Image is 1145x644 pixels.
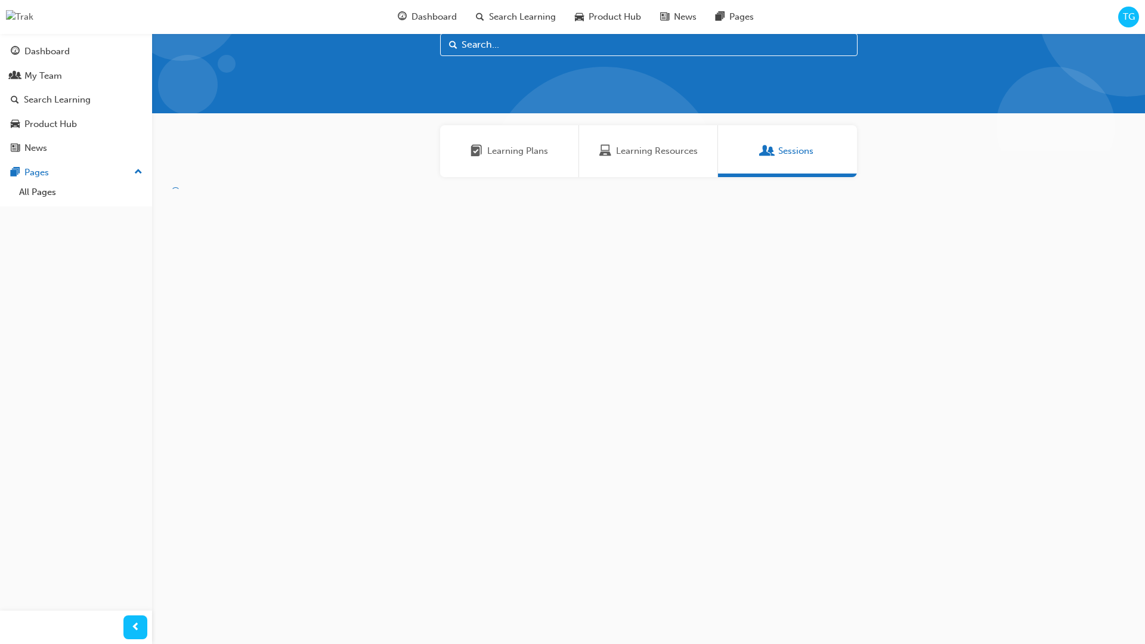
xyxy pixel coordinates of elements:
span: guage-icon [398,10,407,24]
span: Learning Resources [599,144,611,158]
span: pages-icon [716,10,725,24]
span: car-icon [11,119,20,130]
span: News [674,10,697,24]
button: DashboardMy TeamSearch LearningProduct HubNews [5,38,147,162]
span: Learning Plans [487,144,548,158]
div: Search Learning [24,93,91,107]
span: pages-icon [11,168,20,178]
a: My Team [5,65,147,87]
a: Product Hub [5,113,147,135]
span: Learning Resources [616,144,698,158]
span: news-icon [660,10,669,24]
a: Dashboard [5,41,147,63]
span: Learning Plans [471,144,482,158]
a: search-iconSearch Learning [466,5,565,29]
a: Search Learning [5,89,147,111]
button: Pages [5,162,147,184]
span: Sessions [762,144,773,158]
a: Learning PlansLearning Plans [440,125,579,177]
span: guage-icon [11,47,20,57]
span: Search [449,38,457,52]
a: pages-iconPages [706,5,763,29]
a: News [5,137,147,159]
a: guage-iconDashboard [388,5,466,29]
span: search-icon [476,10,484,24]
a: car-iconProduct Hub [565,5,651,29]
span: car-icon [575,10,584,24]
span: Search Learning [489,10,556,24]
img: Trak [6,10,33,24]
input: Search... [440,33,858,56]
span: Product Hub [589,10,641,24]
div: Dashboard [24,45,70,58]
a: All Pages [14,183,147,202]
span: people-icon [11,71,20,82]
a: Learning ResourcesLearning Resources [579,125,718,177]
span: search-icon [11,95,19,106]
span: Pages [729,10,754,24]
div: Pages [24,166,49,179]
span: news-icon [11,143,20,154]
a: SessionsSessions [718,125,857,177]
span: Dashboard [411,10,457,24]
div: Product Hub [24,117,77,131]
div: My Team [24,69,62,83]
button: TG [1118,7,1139,27]
span: Sessions [778,144,813,158]
a: news-iconNews [651,5,706,29]
span: up-icon [134,165,143,180]
span: prev-icon [131,620,140,635]
span: TG [1123,10,1135,24]
div: News [24,141,47,155]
